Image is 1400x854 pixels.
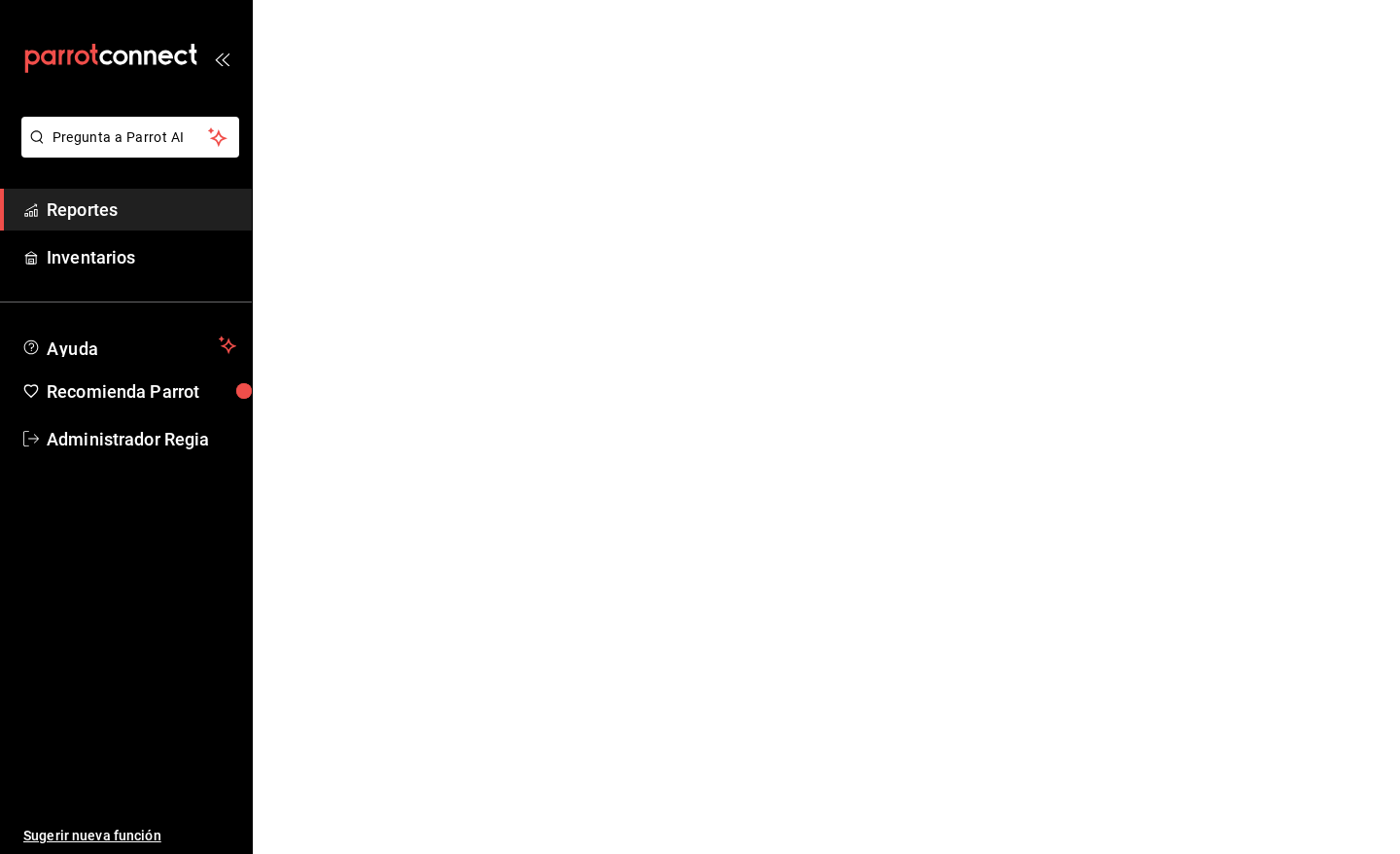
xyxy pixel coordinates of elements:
span: Recomienda Parrot [47,378,236,405]
button: Pregunta a Parrot AI [21,117,239,158]
span: Sugerir nueva función [23,826,236,846]
span: Inventarios [47,244,236,270]
span: Pregunta a Parrot AI [52,127,209,148]
span: Ayuda [47,334,211,357]
span: Reportes [47,196,236,223]
button: open_drawer_menu [214,51,229,66]
a: Pregunta a Parrot AI [14,141,239,161]
span: Administrador Regia [47,426,236,452]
